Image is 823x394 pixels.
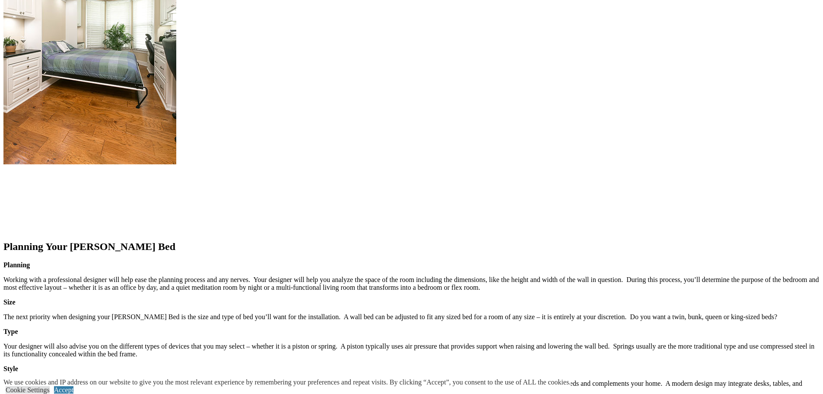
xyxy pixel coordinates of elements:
[3,343,820,358] p: Your designer will also advise you on the different types of devices that you may select – whethe...
[3,365,18,372] strong: Style
[3,328,18,335] strong: Type
[3,276,820,291] p: Working with a professional designer will help ease the planning process and any nerves. Your des...
[3,313,820,321] p: The next priority when designing your [PERSON_NAME] Bed is the size and type of bed you’ll want f...
[3,378,571,386] div: We use cookies and IP address on our website to give you the most relevant experience by remember...
[54,386,73,394] a: Accept
[3,261,30,269] strong: Planning
[3,298,16,306] strong: Size
[3,241,820,253] h2: Planning Your [PERSON_NAME] Bed
[6,386,50,394] a: Cookie Settings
